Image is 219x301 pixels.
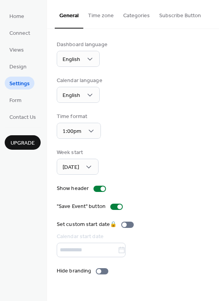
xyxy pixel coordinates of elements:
[9,29,30,38] span: Connect
[63,54,80,65] span: English
[9,113,36,122] span: Contact Us
[57,267,91,275] div: Hide branding
[5,135,41,150] button: Upgrade
[63,126,81,137] span: 1:00pm
[5,43,29,56] a: Views
[5,110,41,123] a: Contact Us
[57,185,89,193] div: Show header
[5,77,34,90] a: Settings
[57,41,108,49] div: Dashboard language
[9,80,30,88] span: Settings
[5,60,31,73] a: Design
[9,97,22,105] span: Form
[57,77,102,85] div: Calendar language
[63,90,80,101] span: English
[57,202,106,211] div: "Save Event" button
[63,162,79,173] span: [DATE]
[57,149,97,157] div: Week start
[9,63,27,71] span: Design
[57,113,99,121] div: Time format
[9,46,24,54] span: Views
[9,13,24,21] span: Home
[5,26,35,39] a: Connect
[11,139,35,147] span: Upgrade
[5,93,26,106] a: Form
[5,9,29,22] a: Home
